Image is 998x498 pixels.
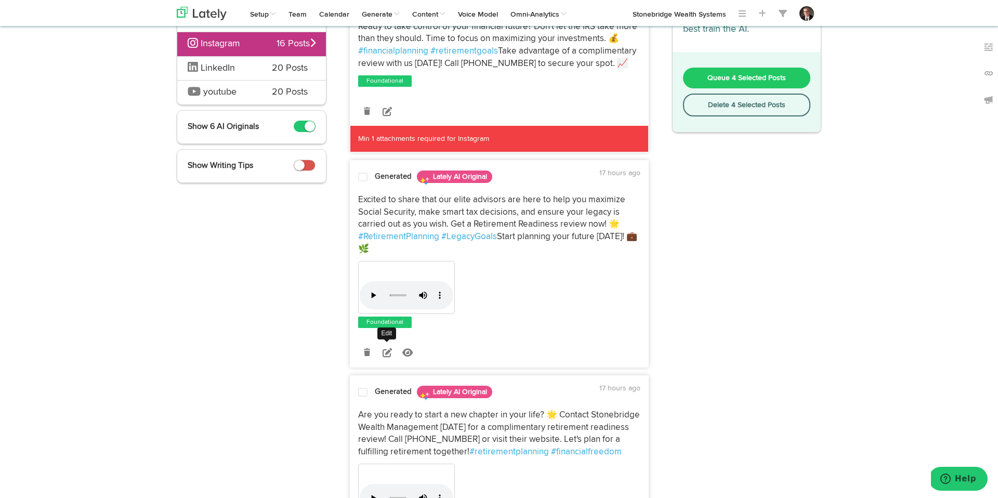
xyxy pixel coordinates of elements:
span: Show 6 AI Originals [188,123,259,131]
a: #financialfreedom [551,448,622,456]
a: #LegacyGoals [441,232,497,241]
img: links_off.svg [983,68,994,78]
img: keywords_off.svg [983,42,994,53]
img: announcements_off.svg [983,95,994,105]
span: Lately AI Original [417,171,492,183]
strong: Generated [375,173,412,180]
span: 16 Posts [277,37,316,51]
button: Queue 4 Selected Posts [683,68,811,88]
time: 17 hours ago [599,169,640,177]
a: #retirementgoals [430,47,498,56]
a: Foundational [364,76,405,86]
button: Delete 4 Selected Posts [683,94,811,116]
a: #financialplanning [358,47,428,56]
img: logo_lately_bg_light.svg [177,7,227,20]
span: Show Writing Tips [188,162,253,170]
span: LinkedIn [201,63,235,73]
a: #RetirementPlanning [358,232,439,241]
span: 20 Posts [272,86,308,99]
time: 17 hours ago [599,385,640,392]
span: youtube [203,87,237,97]
span: 20 Posts [272,62,308,75]
img: sparkles.png [419,391,430,401]
strong: Generated [375,388,412,396]
a: #retirementplanning [469,448,549,456]
p: Excited to share that our elite advisors are here to help you maximize Social Security, make smar... [358,194,640,256]
div: Edit [377,327,397,339]
span: Lately AI Original [417,386,492,398]
span: Queue 4 Selected Posts [707,74,786,82]
p: Are you ready to start a new chapter in your life? 🌟 Contact Stonebridge Wealth Management [DATE]... [358,409,640,458]
iframe: Opens a widget where you can find more information [931,467,988,493]
img: 613d3fa52cff634b020969337dcf1c3a [799,6,814,21]
p: Ready to take control of your financial future? Don't let the IRS take more than they should. Tim... [358,21,640,70]
span: Instagram [201,39,240,48]
a: Foundational [364,317,405,327]
img: sparkles.png [419,176,430,186]
p: Min 1 attachments required for Instagram [353,128,646,149]
video: Your browser does not support HTML5 video. [360,263,453,309]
